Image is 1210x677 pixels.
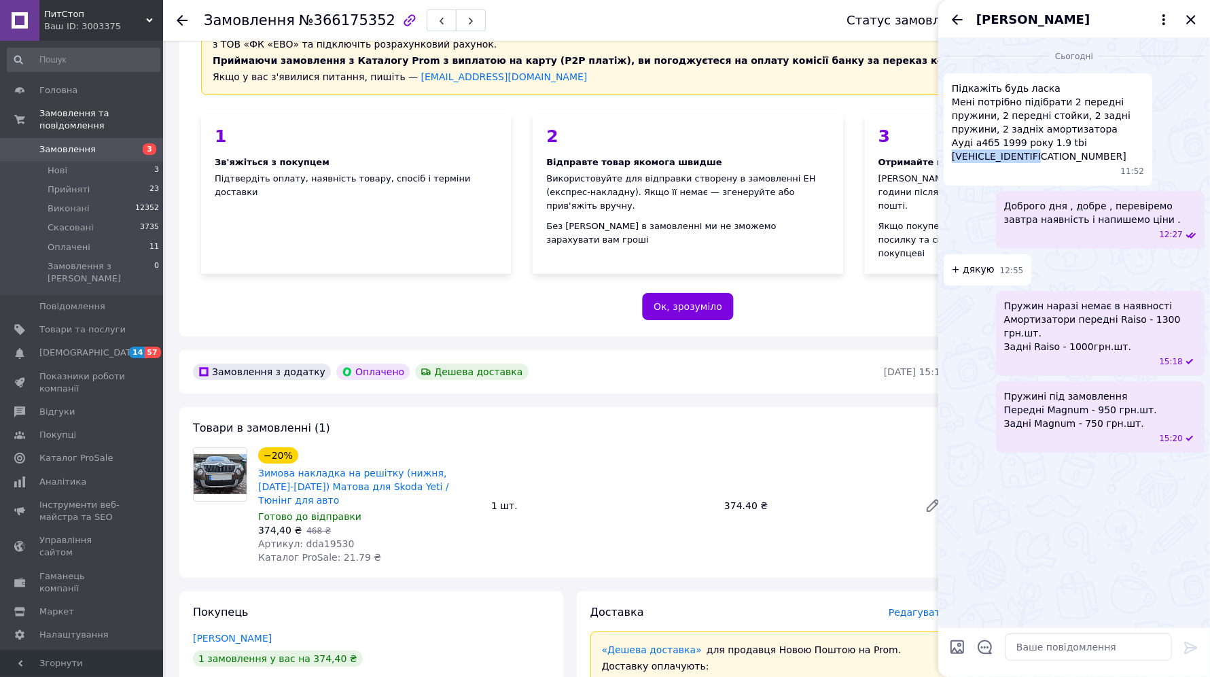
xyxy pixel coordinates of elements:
[39,300,105,313] span: Повідомлення
[204,12,295,29] span: Замовлення
[143,143,156,155] span: 3
[546,220,829,247] div: Без [PERSON_NAME] в замовленні ми не зможемо зарахувати вам гроші
[299,12,395,29] span: №366175352
[154,260,159,285] span: 0
[878,157,967,167] span: Отримайте гроші
[976,638,994,656] button: Відкрити шаблони відповідей
[919,492,946,519] a: Редагувати
[39,84,77,97] span: Головна
[129,347,145,358] span: 14
[1004,389,1157,430] span: Пружині під замовлення Передні Magnum - 950 грн.шт. Задні Magnum - 750 грн.шт.
[546,172,829,213] div: Використовуйте для відправки створену в замовленні ЕН (експрес-накладну). Якщо її немає — згенеру...
[336,364,410,380] div: Оплачено
[415,364,528,380] div: Дешева доставка
[39,370,126,395] span: Показники роботи компанії
[1159,433,1183,445] span: 15:20 12.10.2025
[213,70,1163,84] div: Якщо у вас з'явилися питання, пишіть —
[39,324,126,336] span: Товари та послуги
[48,241,90,254] span: Оплачені
[39,429,76,441] span: Покупці
[847,14,972,27] div: Статус замовлення
[39,570,126,595] span: Гаманець компанії
[39,406,75,418] span: Відгуки
[201,12,1175,95] div: Пром-оплата з виплатою на картку працює як P2P переказ (з картки на картку) з обмеженнями платіжн...
[258,552,381,563] span: Каталог ProSale: 21.79 ₴
[193,364,331,380] div: Замовлення з додатку
[258,511,361,522] span: Готово до відправки
[878,128,1161,145] div: 3
[546,157,722,167] span: Відправте товар якомога швидше
[258,468,449,506] a: Зимова накладка на решітку (нижня, [DATE]-[DATE]) Матова для Skoda Yeti / Тюнінг для авто
[878,172,1161,213] div: [PERSON_NAME] будуть переведені на ваш рахунок за 24 години після того, як покупець забере своє з...
[602,644,702,655] a: «Дешева доставка»
[39,476,86,488] span: Аналітика
[878,220,1161,260] div: Якщо покупець відмовиться від замовлення — відкличте посилку та скасуйте замовлення, щоб гроші по...
[952,262,995,277] span: + дякую
[177,14,188,27] div: Повернутися назад
[602,643,936,657] div: для продавця Новою Поштою на Prom.
[48,164,67,177] span: Нові
[48,260,154,285] span: Замовлення з [PERSON_NAME]
[140,222,159,234] span: 3735
[48,203,90,215] span: Виконані
[215,128,497,145] div: 1
[306,526,331,536] span: 468 ₴
[193,421,330,434] span: Товари в замовленні (1)
[258,538,354,549] span: Артикул: dda19530
[944,49,1205,63] div: 12.10.2025
[976,11,1090,29] span: [PERSON_NAME]
[39,534,126,559] span: Управління сайтом
[602,659,936,673] div: Доставку оплачують:
[1004,299,1196,353] span: Пружин наразі немає в наявності Амортизатори передні Raiso - 1300 грн.шт. Задні Raiso - 1000грн.шт.
[1183,12,1199,28] button: Закрити
[949,12,965,28] button: Назад
[642,293,734,320] button: Ок, зрозуміло
[590,606,644,619] span: Доставка
[421,71,588,82] a: [EMAIL_ADDRESS][DOMAIN_NAME]
[546,128,829,145] div: 2
[149,184,159,196] span: 23
[48,184,90,196] span: Прийняті
[39,629,109,641] span: Налаштування
[154,164,159,177] span: 3
[149,241,159,254] span: 11
[1159,356,1183,368] span: 15:18 12.10.2025
[193,633,272,644] a: [PERSON_NAME]
[7,48,160,72] input: Пошук
[135,203,159,215] span: 12352
[39,452,113,464] span: Каталог ProSale
[48,222,94,234] span: Скасовані
[215,157,330,167] span: Зв'яжіться з покупцем
[39,107,163,132] span: Замовлення та повідомлення
[39,347,140,359] span: [DEMOGRAPHIC_DATA]
[193,606,249,619] span: Покупець
[884,366,946,377] time: [DATE] 15:17
[889,607,946,618] span: Редагувати
[193,650,363,667] div: 1 замовлення у вас на 374,40 ₴
[258,525,302,536] span: 374,40 ₴
[44,8,146,20] span: ПитСтоп
[976,11,1172,29] button: [PERSON_NAME]
[952,82,1144,163] span: Підкажіть будь ласка Мені потрібно підібрати 2 передні пружини, 2 передні стойки, 2 задні пружини...
[194,454,247,494] img: Зимова накладка на решітку (нижня, 2009-2013) Матова для Skoda Yeti / Тюнінг для авто
[486,496,719,515] div: 1 шт.
[145,347,160,358] span: 57
[39,143,96,156] span: Замовлення
[1000,265,1024,277] span: 12:55 12.10.2025
[1004,199,1196,226] span: Доброго дня , добре , перевіремо завтра наявність і напишемо ціни .
[1159,229,1183,241] span: 12:27 12.10.2025
[719,496,914,515] div: 374.40 ₴
[1050,51,1099,63] span: Сьогодні
[213,55,1159,66] span: Приймаючи замовлення з Каталогу Prom з виплатою на карту (Р2Р платіж), ви погоджуєтеся на оплату ...
[1121,166,1145,177] span: 11:52 12.10.2025
[201,114,511,274] div: Підтвердіть оплату, наявність товару, спосіб і терміни доставки
[258,447,298,464] div: −20%
[39,606,74,618] span: Маркет
[39,499,126,523] span: Інструменти веб-майстра та SEO
[44,20,163,33] div: Ваш ID: 3003375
